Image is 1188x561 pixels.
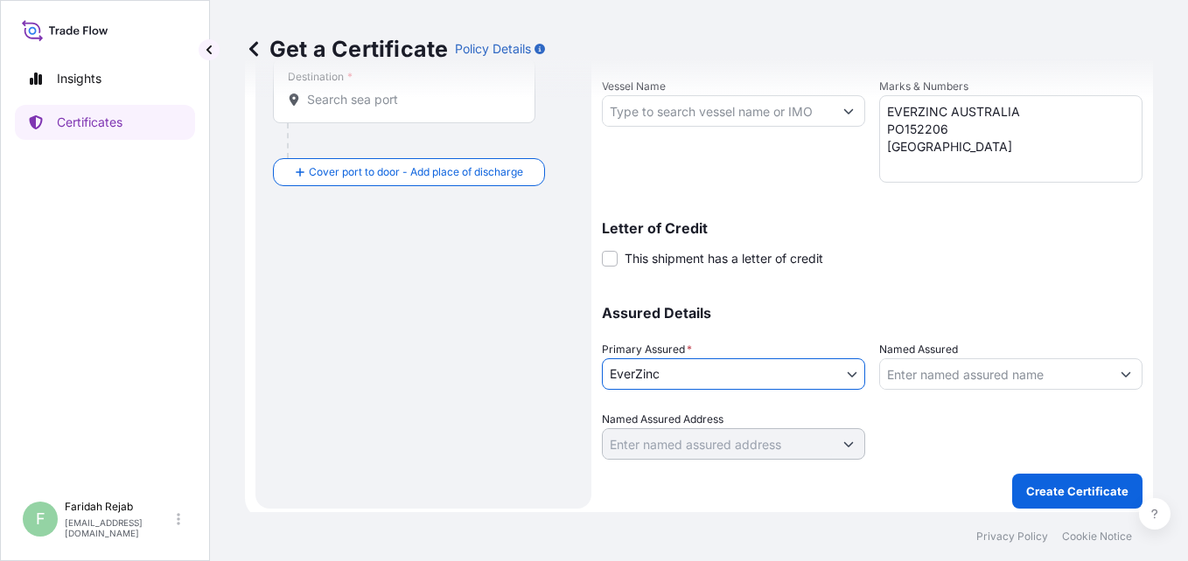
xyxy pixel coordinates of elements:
label: Named Assured [879,341,958,358]
button: EverZinc [602,358,865,390]
button: Cover port to door - Add place of discharge [273,158,545,186]
p: Create Certificate [1026,482,1129,500]
a: Certificates [15,105,195,140]
span: Cover port to door - Add place of discharge [309,163,523,181]
p: [EMAIL_ADDRESS][DOMAIN_NAME] [65,517,173,538]
label: Named Assured Address [602,411,723,428]
p: Insights [57,70,101,87]
input: Assured Name [880,358,1110,390]
input: Named Assured Address [603,428,833,460]
button: Show suggestions [1110,358,1142,390]
p: Assured Details [602,306,1143,320]
button: Create Certificate [1012,474,1143,509]
button: Show suggestions [833,428,864,460]
a: Insights [15,61,195,96]
a: Cookie Notice [1062,530,1132,544]
p: Letter of Credit [602,221,1143,235]
span: This shipment has a letter of credit [625,250,823,267]
p: Policy Details [455,40,531,58]
p: Faridah Rejab [65,500,173,514]
input: Destination [307,91,514,108]
span: F [36,510,45,528]
span: EverZinc [610,365,660,383]
p: Get a Certificate [245,35,448,63]
p: Certificates [57,114,122,131]
span: Primary Assured [602,341,692,358]
button: Show suggestions [833,95,864,127]
input: Type to search vessel name or IMO [603,95,833,127]
a: Privacy Policy [976,530,1048,544]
